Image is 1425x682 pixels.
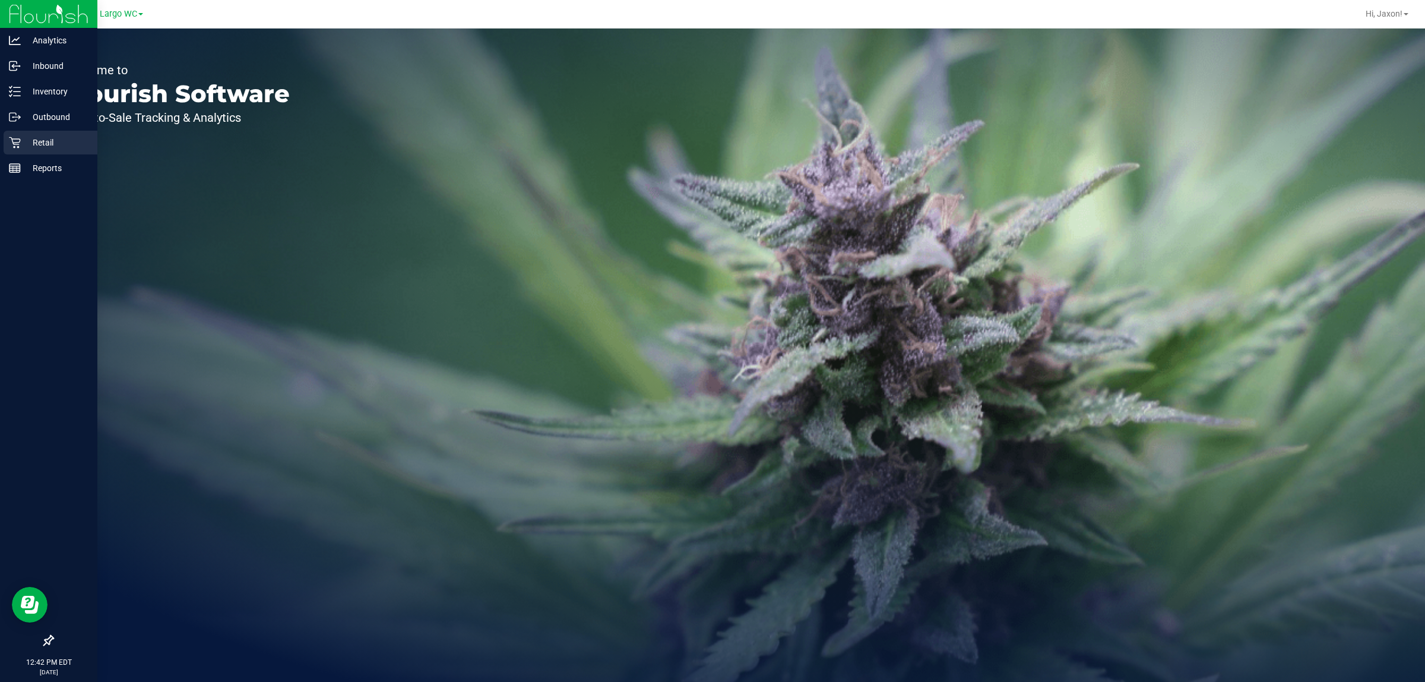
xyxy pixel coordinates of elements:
inline-svg: Analytics [9,34,21,46]
iframe: Resource center [12,587,47,623]
p: Inbound [21,59,92,73]
p: 12:42 PM EDT [5,657,92,668]
p: Welcome to [64,64,290,76]
inline-svg: Inbound [9,60,21,72]
inline-svg: Reports [9,162,21,174]
p: [DATE] [5,668,92,677]
inline-svg: Retail [9,137,21,149]
inline-svg: Inventory [9,86,21,97]
span: Hi, Jaxon! [1366,9,1402,18]
p: Inventory [21,84,92,99]
span: Largo WC [100,9,137,19]
p: Reports [21,161,92,175]
inline-svg: Outbound [9,111,21,123]
p: Analytics [21,33,92,48]
p: Flourish Software [64,82,290,106]
p: Outbound [21,110,92,124]
p: Retail [21,135,92,150]
p: Seed-to-Sale Tracking & Analytics [64,112,290,124]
